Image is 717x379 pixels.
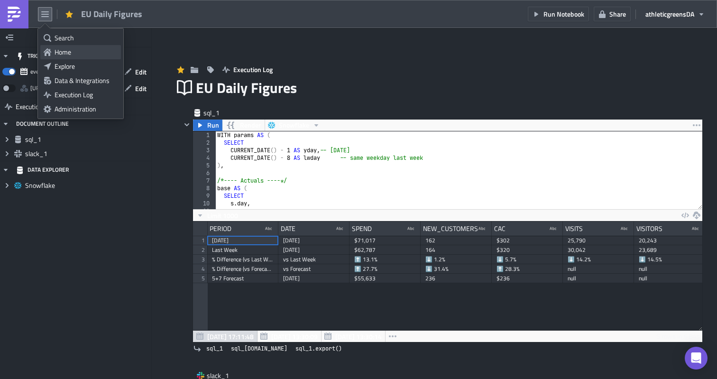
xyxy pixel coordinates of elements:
[207,120,219,131] span: Run
[7,7,22,22] img: PushMetrics
[639,245,700,255] div: 23,689
[568,236,629,245] div: 25,790
[193,177,216,185] div: 7
[193,131,216,139] div: 1
[55,62,118,71] div: Explore
[609,9,626,19] span: Share
[193,162,216,169] div: 5
[641,7,710,21] button: athleticgreensDA
[81,9,143,19] span: EU Daily Figures
[656,331,700,342] div: 5 rows in 6.84s
[685,347,708,370] div: Open Intercom Messenger
[16,98,54,115] span: Execution Log
[568,245,629,255] div: 30,042
[119,81,151,96] button: Edit
[543,9,584,19] span: Run Notebook
[193,120,222,131] button: Run
[30,65,54,79] div: every day
[25,135,149,144] span: sql_1
[639,264,700,274] div: null
[231,344,287,353] span: sql_[DOMAIN_NAME]
[594,7,631,21] button: Share
[25,149,149,158] span: slack_1
[354,264,416,274] div: ⬆️ 27.7%
[193,207,216,215] div: 11
[354,274,416,283] div: $55,633
[283,245,345,255] div: [DATE]
[639,236,700,245] div: 20,243
[233,65,273,74] span: Execution Log
[193,154,216,162] div: 4
[528,7,589,21] button: Run Notebook
[423,222,478,236] div: NEW_CUSTOMERS
[16,47,52,65] div: TRIGGERS
[568,274,629,283] div: null
[283,255,345,264] div: vs Last Week
[425,264,487,274] div: ⬇️ 31.4%
[279,120,309,131] span: Snowflake
[193,192,216,200] div: 9
[212,264,274,274] div: % Difference (vs Forecast: 5+7 Forecast)
[212,245,274,255] div: Last Week
[496,245,558,255] div: $320
[645,9,694,19] span: athleticgreens DA
[240,120,261,131] span: Render
[210,222,231,236] div: PERIOD
[193,210,241,221] button: Limit 1000
[193,169,216,177] div: 6
[55,104,118,114] div: Administration
[222,120,265,131] button: Render
[639,274,700,283] div: null
[193,139,216,147] div: 2
[135,67,147,77] span: Edit
[30,81,88,95] div: https://pushmetrics.io/api/v1/report/RelZ7bgoQW/webhook?token=112efbbdf22a4aa7a09f7bed78f551f6
[494,222,506,236] div: CAC
[207,332,254,342] span: [DATE] 17:11:48
[265,120,323,131] button: Snowflake
[25,181,149,190] span: Snowflake
[212,236,274,245] div: [DATE]
[55,33,118,43] div: Search
[193,147,216,154] div: 3
[352,222,372,236] div: SPEND
[193,331,257,342] button: [DATE] 17:11:48
[568,264,629,274] div: null
[496,274,558,283] div: $236
[257,331,322,342] button: [DATE] 13:30:09
[354,236,416,245] div: $71,017
[335,332,382,342] span: [DATE] 13:30:14
[496,264,558,274] div: ⬆️ 28.3%
[568,255,629,264] div: ⬇️ 14.2%
[16,161,69,178] div: DATA EXPLORER
[639,255,700,264] div: ⬇️ 14.5%
[283,264,345,274] div: vs Forecast
[193,185,216,192] div: 8
[425,236,487,245] div: 162
[228,344,290,353] a: sql_[DOMAIN_NAME]
[496,255,558,264] div: ⬇️ 5.7%
[425,245,487,255] div: 164
[321,331,386,342] button: [DATE] 13:30:14
[283,274,345,283] div: [DATE]
[135,83,147,93] span: Edit
[283,236,345,245] div: [DATE]
[565,222,583,236] div: VISITS
[207,211,238,221] span: Limit 1000
[181,119,193,130] button: Hide content
[425,274,487,283] div: 236
[218,62,277,77] button: Execution Log
[193,200,216,207] div: 10
[354,245,416,255] div: $62,787
[206,344,223,353] span: sql_1
[425,255,487,264] div: ⬇️ 1.2%
[203,108,241,118] span: sql_1
[354,255,416,264] div: ⬆️ 13.1%
[281,222,295,236] div: DATE
[496,236,558,245] div: $302
[119,65,151,79] button: Edit
[203,344,226,353] a: sql_1
[55,47,118,57] div: Home
[16,115,69,132] div: DOCUMENT OUTLINE
[212,255,274,264] div: % Difference (vs Last Week)
[212,274,274,283] div: 5+7 Forecast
